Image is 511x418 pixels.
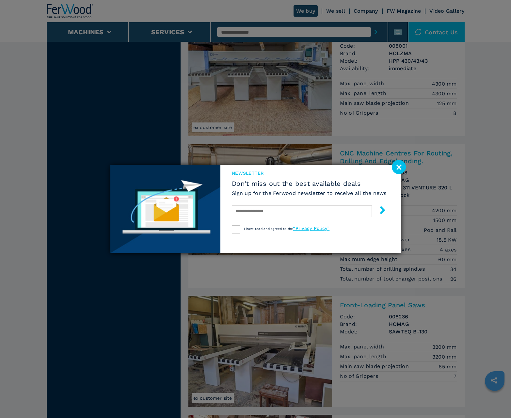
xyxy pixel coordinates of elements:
[293,226,329,231] a: “Privacy Policy”
[232,189,387,197] h6: Sign up for the Ferwood newsletter to receive all the news
[244,227,329,231] span: I have read and agreed to the
[232,170,387,176] span: newsletter
[372,203,387,219] button: submit-button
[232,180,387,187] span: Don't miss out the best available deals
[110,165,221,253] img: Newsletter image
